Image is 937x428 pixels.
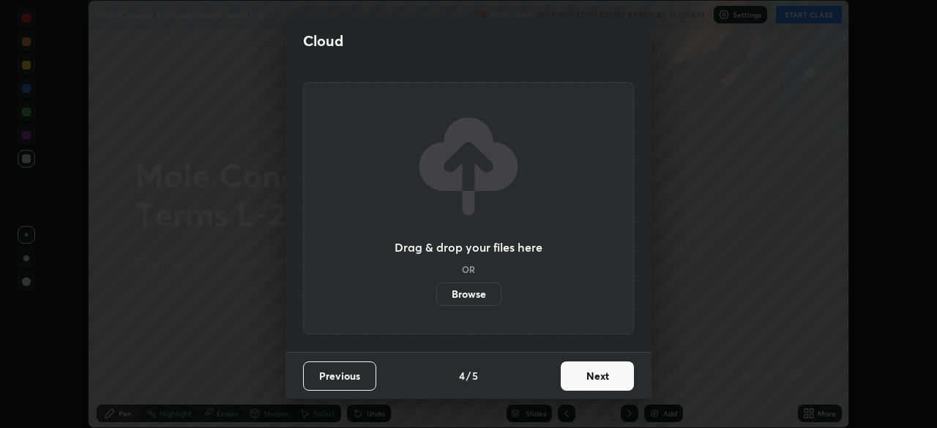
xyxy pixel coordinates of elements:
button: Next [561,361,634,391]
h3: Drag & drop your files here [395,241,542,253]
h2: Cloud [303,31,343,50]
h4: 5 [472,368,478,383]
h4: / [466,368,471,383]
h4: 4 [459,368,465,383]
h5: OR [462,265,475,274]
button: Previous [303,361,376,391]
